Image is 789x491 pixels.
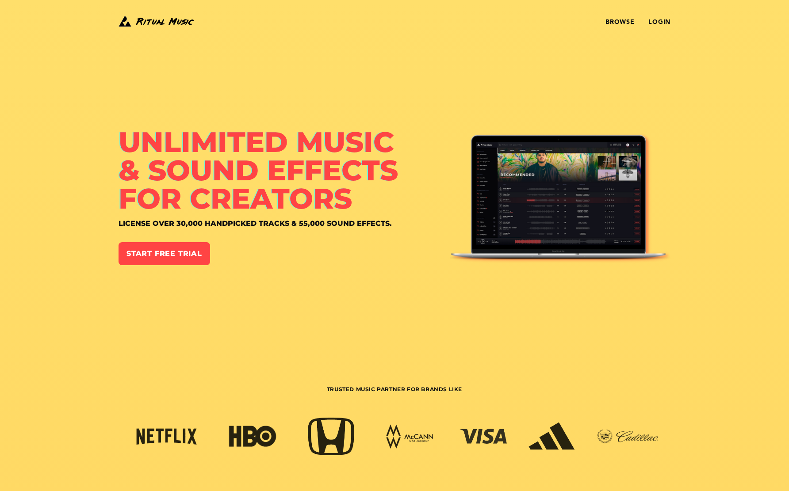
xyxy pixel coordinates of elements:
img: adidas [524,421,580,453]
img: netflix [131,426,202,448]
a: Login [648,19,670,26]
img: hbo [224,424,281,449]
img: visa [455,426,512,447]
a: Start Free Trial [119,242,210,265]
img: Ritual Music [450,133,670,267]
img: Ritual Music [119,14,194,28]
img: cadillac [592,426,663,447]
h1: Unlimited Music & Sound Effects for Creators [119,128,450,213]
img: mccann [382,424,438,450]
h4: License over 30,000 handpicked tracks & 55,000 sound effects. [119,220,450,228]
img: honda [303,415,360,458]
a: Browse [605,19,634,26]
h3: Trusted Music Partner for Brands Like [119,386,670,414]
